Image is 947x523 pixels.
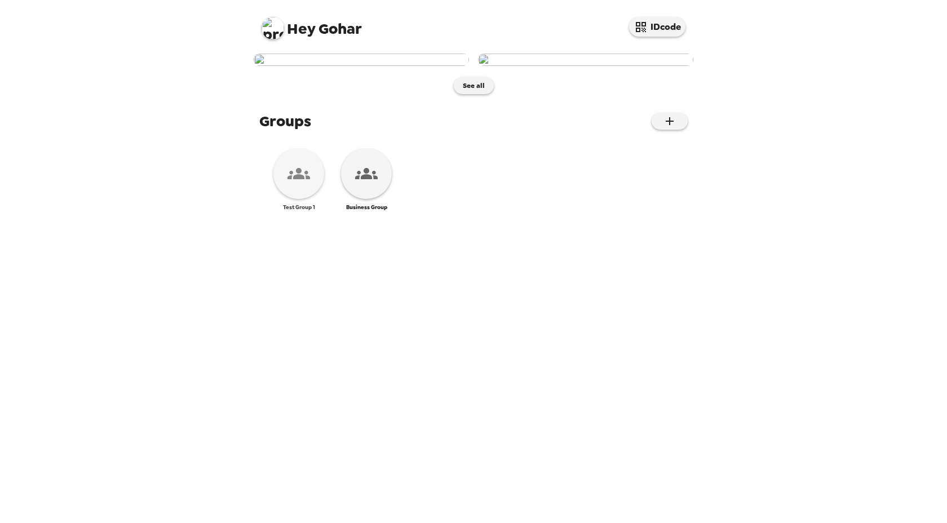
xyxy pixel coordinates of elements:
img: profile pic [262,17,284,39]
span: Business Group [346,203,387,211]
span: Gohar [262,11,362,37]
span: Groups [259,111,311,131]
button: IDcode [629,17,685,37]
span: Hey [287,19,315,39]
img: user-267831 [478,54,693,66]
button: See all [454,77,494,94]
span: Test Group 1 [283,203,315,211]
img: user-267832 [254,54,469,66]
